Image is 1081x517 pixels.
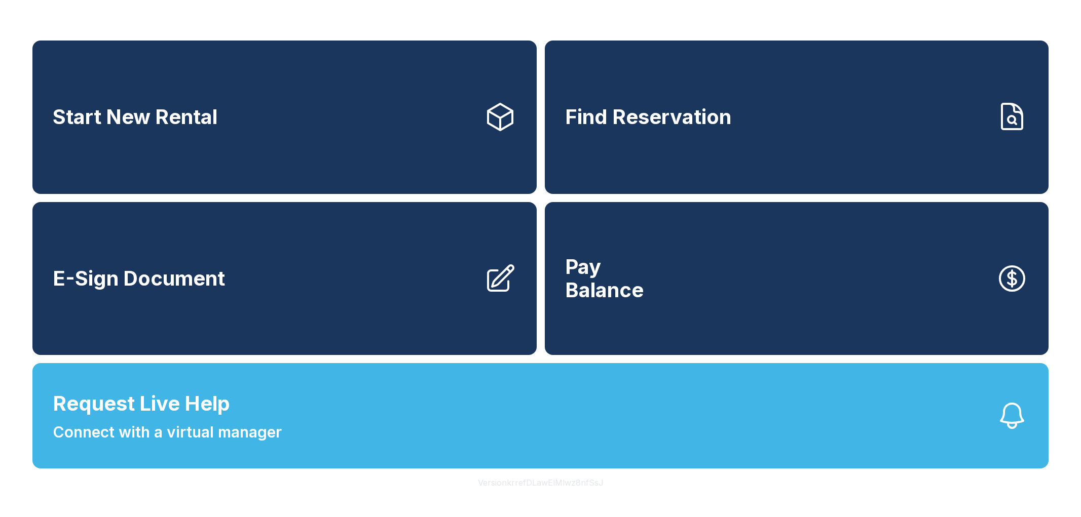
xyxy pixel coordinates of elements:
button: Request Live HelpConnect with a virtual manager [32,363,1049,468]
span: Find Reservation [565,105,731,129]
a: E-Sign Document [32,202,537,355]
span: Request Live Help [53,388,230,419]
a: Start New Rental [32,41,537,194]
span: Pay Balance [565,255,644,301]
span: Connect with a virtual manager [53,421,282,444]
button: VersionkrrefDLawElMlwz8nfSsJ [470,468,612,497]
span: Start New Rental [53,105,217,129]
span: E-Sign Document [53,267,225,290]
button: PayBalance [545,202,1049,355]
a: Find Reservation [545,41,1049,194]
